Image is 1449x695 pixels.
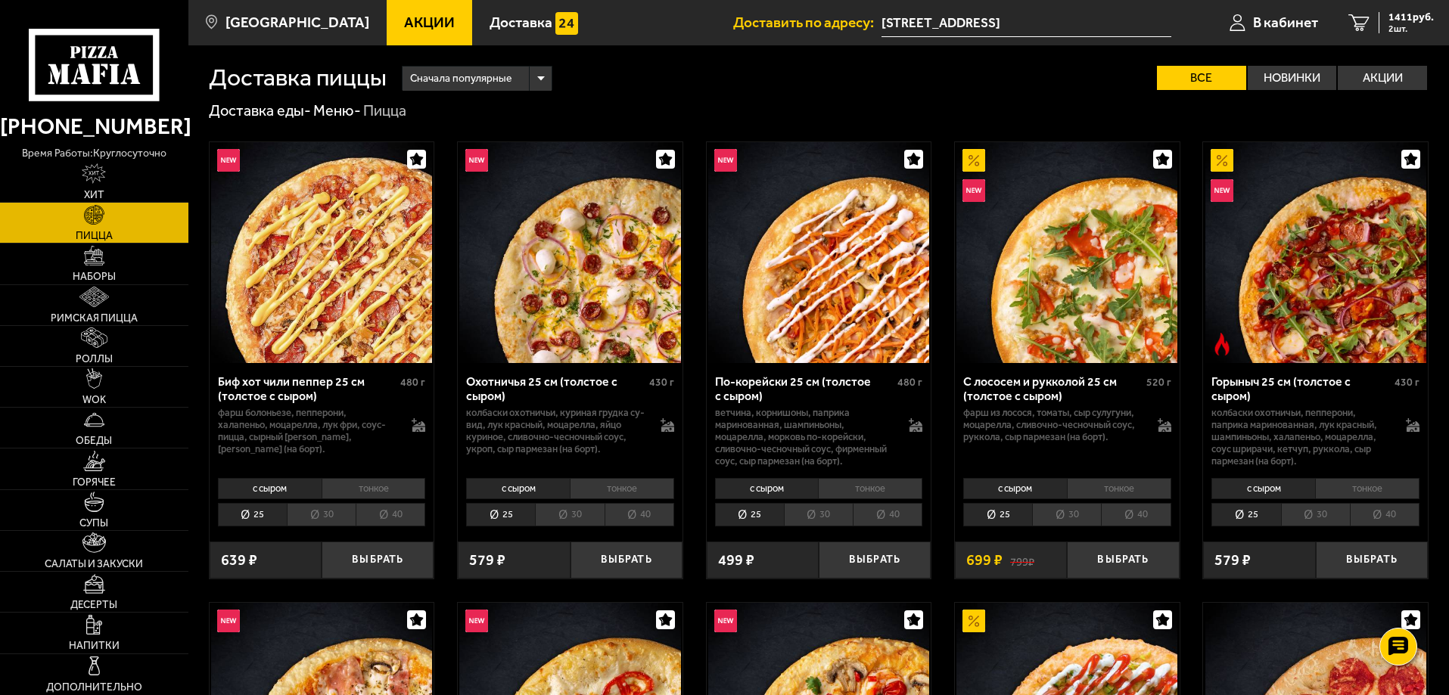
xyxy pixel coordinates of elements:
img: Острое блюдо [1211,333,1233,355]
li: 25 [218,503,287,526]
span: WOK [82,395,106,405]
span: Римская пицца [51,313,138,324]
a: Меню- [313,101,361,119]
li: 25 [715,503,784,526]
img: 15daf4d41897b9f0e9f617042186c801.svg [555,12,578,35]
span: 2 шт. [1388,24,1434,33]
p: колбаски охотничьи, куриная грудка су-вид, лук красный, моцарелла, яйцо куриное, сливочно-чесночн... [466,407,645,455]
a: НовинкаПо-корейски 25 см (толстое с сыром) [707,142,931,363]
img: Новинка [714,149,737,172]
li: 25 [466,503,535,526]
span: 579 ₽ [469,553,505,568]
p: колбаски Охотничьи, пепперони, паприка маринованная, лук красный, шампиньоны, халапеньо, моцарелл... [1211,407,1391,467]
label: Новинки [1248,66,1337,90]
span: Акции [404,15,455,29]
span: Салаты и закуски [45,559,143,569]
button: Выбрать [322,541,434,579]
img: Горыныч 25 см (толстое с сыром) [1205,142,1426,363]
img: Новинка [217,149,240,172]
span: В кабинет [1253,15,1318,29]
div: Пицца [363,101,406,121]
span: 430 г [1395,376,1419,389]
button: Выбрать [1067,541,1179,579]
span: 699 ₽ [966,553,1003,568]
img: Новинка [465,610,488,632]
div: Биф хот чили пеппер 25 см (толстое с сыром) [218,374,397,403]
li: 30 [1281,503,1350,526]
span: [GEOGRAPHIC_DATA] [225,15,369,29]
li: 40 [1101,503,1171,526]
li: 40 [853,503,922,526]
li: тонкое [570,478,674,499]
span: Пицца [76,231,113,241]
li: 25 [1211,503,1280,526]
li: 25 [963,503,1032,526]
span: 1411 руб. [1388,12,1434,23]
button: Выбрать [819,541,931,579]
img: Новинка [1211,179,1233,202]
span: 480 г [400,376,425,389]
img: Новинка [714,610,737,632]
a: АкционныйНовинкаОстрое блюдоГорыныч 25 см (толстое с сыром) [1203,142,1428,363]
button: Выбрать [571,541,683,579]
img: Акционный [962,149,985,172]
button: Выбрать [1316,541,1428,579]
img: Новинка [962,179,985,202]
li: с сыром [715,478,819,499]
img: Акционный [1211,149,1233,172]
div: Горыныч 25 см (толстое с сыром) [1211,374,1391,403]
span: Наборы [73,271,116,282]
li: тонкое [1315,478,1419,499]
input: Ваш адрес доставки [882,9,1171,37]
span: Роллы [76,354,113,365]
img: С лососем и рукколой 25 см (толстое с сыром) [956,142,1177,363]
li: тонкое [818,478,922,499]
span: 520 г [1146,376,1171,389]
s: 799 ₽ [1010,553,1034,568]
a: НовинкаБиф хот чили пеппер 25 см (толстое с сыром) [210,142,434,363]
label: Все [1157,66,1246,90]
img: По-корейски 25 см (толстое с сыром) [708,142,929,363]
li: 40 [605,503,674,526]
span: Горячее [73,477,116,488]
span: 579 ₽ [1214,553,1251,568]
li: 30 [1032,503,1101,526]
li: 40 [1350,503,1419,526]
img: Новинка [217,610,240,632]
span: 639 ₽ [221,553,257,568]
span: Десерты [70,600,117,610]
a: НовинкаОхотничья 25 см (толстое с сыром) [458,142,683,363]
img: Охотничья 25 см (толстое с сыром) [459,142,680,363]
li: с сыром [218,478,322,499]
li: с сыром [963,478,1067,499]
div: Охотничья 25 см (толстое с сыром) [466,374,645,403]
span: проспект Будённого, 19к2 [882,9,1171,37]
img: Акционный [962,610,985,632]
label: Акции [1338,66,1427,90]
li: тонкое [322,478,426,499]
a: АкционныйНовинкаС лососем и рукколой 25 см (толстое с сыром) [955,142,1180,363]
span: Супы [79,518,108,529]
li: с сыром [466,478,570,499]
span: Обеды [76,436,112,446]
a: Доставка еды- [209,101,311,119]
span: 430 г [649,376,674,389]
span: Доставка [490,15,552,29]
span: Дополнительно [46,682,142,693]
li: 30 [287,503,356,526]
li: с сыром [1211,478,1315,499]
div: С лососем и рукколой 25 см (толстое с сыром) [963,374,1143,403]
li: тонкое [1067,478,1171,499]
img: Биф хот чили пеппер 25 см (толстое с сыром) [211,142,432,363]
div: По-корейски 25 см (толстое с сыром) [715,374,894,403]
li: 40 [356,503,425,526]
span: 480 г [897,376,922,389]
span: Напитки [69,641,120,651]
span: Сначала популярные [410,64,512,93]
li: 30 [784,503,853,526]
h1: Доставка пиццы [209,66,387,90]
img: Новинка [465,149,488,172]
li: 30 [535,503,604,526]
p: ветчина, корнишоны, паприка маринованная, шампиньоны, моцарелла, морковь по-корейски, сливочно-че... [715,407,894,467]
span: Хит [84,190,104,200]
